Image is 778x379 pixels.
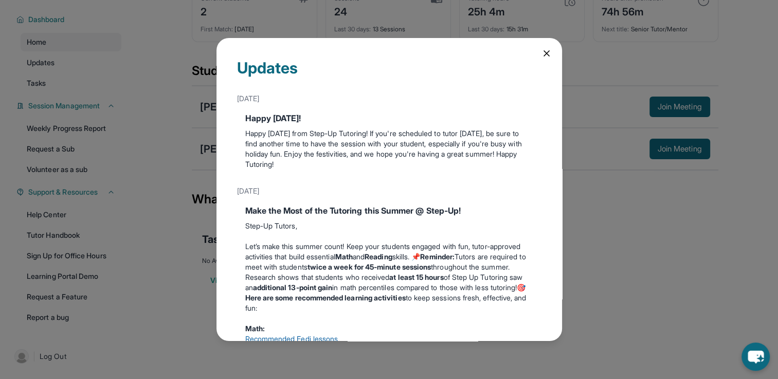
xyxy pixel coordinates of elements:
[307,262,431,271] strong: twice a week for 45-minute sessions
[245,334,338,343] a: Recommended Eedi lessons
[237,59,541,89] div: Updates
[245,221,533,231] p: Step-Up Tutors,
[389,273,443,281] strong: at least 15 hours
[245,293,406,302] strong: Here are some recommended learning activities
[237,182,541,200] div: [DATE]
[253,283,333,292] strong: additional 13-point gain
[741,343,770,371] button: chat-button
[335,252,353,261] strong: Math
[245,241,533,272] p: Let’s make this summer count! Keep your students engaged with fun, tutor-approved activities that...
[245,272,533,313] p: Research shows that students who received of Step Up Tutoring saw an in math percentiles compared...
[245,324,265,333] strong: Math:
[245,112,533,124] div: Happy [DATE]!
[420,252,455,261] strong: Reminder:
[245,204,533,217] div: Make the Most of the Tutoring this Summer @ Step-Up!
[237,89,541,108] div: [DATE]
[245,128,533,169] p: Happy [DATE] from Step-Up Tutoring! If you're scheduled to tutor [DATE], be sure to find another ...
[365,252,392,261] strong: Reading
